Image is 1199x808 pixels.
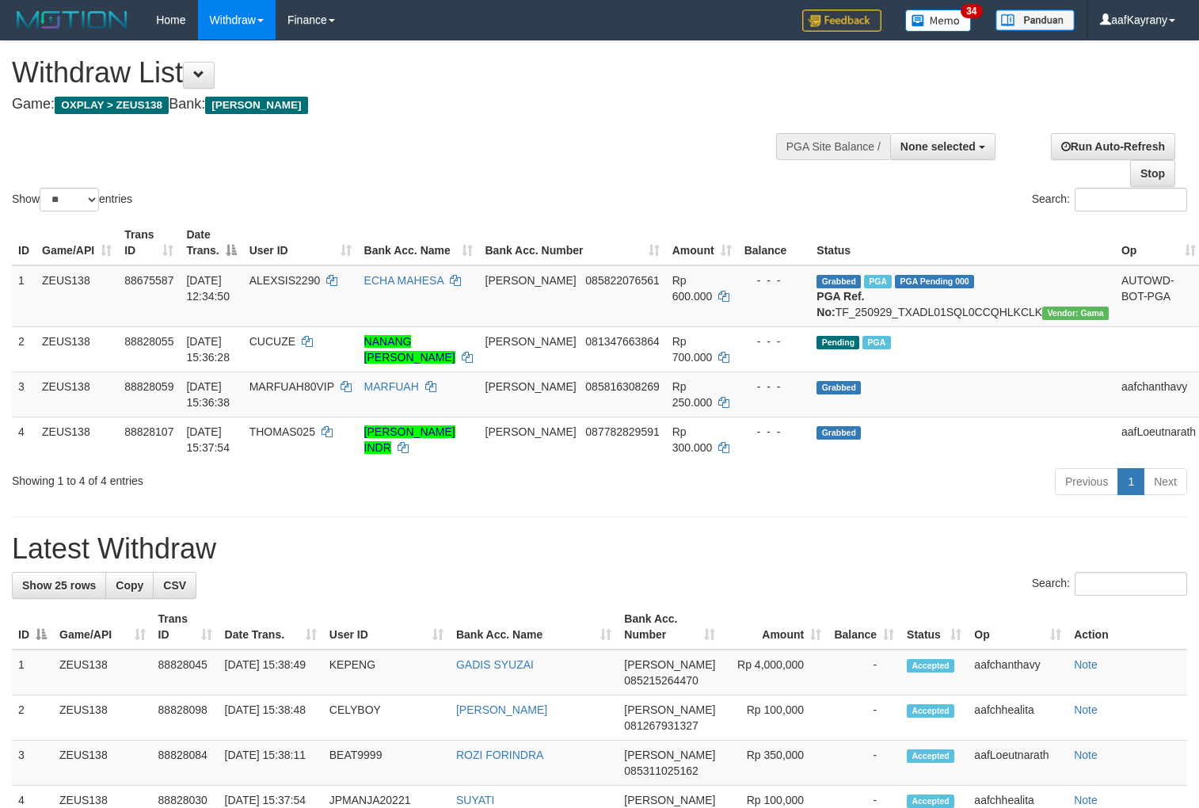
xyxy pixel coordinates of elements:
[55,97,169,114] span: OXPLAY > ZEUS138
[364,274,443,287] a: ECHA MAHESA
[12,220,36,265] th: ID
[907,749,954,763] span: Accepted
[36,372,118,417] td: ZEUS138
[961,4,982,18] span: 34
[456,658,534,671] a: GADIS SYUZAI
[816,426,861,440] span: Grabbed
[816,275,861,288] span: Grabbed
[828,741,900,786] td: -
[828,696,900,741] td: -
[802,10,881,32] img: Feedback.jpg
[12,533,1187,565] h1: Latest Withdraw
[12,572,106,599] a: Show 25 rows
[22,579,96,592] span: Show 25 rows
[585,380,659,393] span: Copy 085816308269 to clipboard
[624,794,715,806] span: [PERSON_NAME]
[219,604,323,650] th: Date Trans.: activate to sort column ascending
[219,696,323,741] td: [DATE] 15:38:48
[672,274,713,303] span: Rp 600.000
[485,274,577,287] span: [PERSON_NAME]
[721,696,828,741] td: Rp 100,000
[180,220,242,265] th: Date Trans.: activate to sort column descending
[124,425,173,438] span: 88828107
[828,604,900,650] th: Balance: activate to sort column ascending
[810,265,1115,327] td: TF_250929_TXADL01SQL0CCQHLKCLK
[249,274,321,287] span: ALEXSIS2290
[1032,572,1187,596] label: Search:
[816,336,859,349] span: Pending
[968,696,1068,741] td: aafchhealita
[485,425,577,438] span: [PERSON_NAME]
[12,741,53,786] td: 3
[12,372,36,417] td: 3
[186,425,230,454] span: [DATE] 15:37:54
[624,749,715,761] span: [PERSON_NAME]
[585,335,659,348] span: Copy 081347663864 to clipboard
[816,290,864,318] b: PGA Ref. No:
[53,604,152,650] th: Game/API: activate to sort column ascending
[12,604,53,650] th: ID: activate to sort column descending
[163,579,186,592] span: CSV
[1068,604,1187,650] th: Action
[12,188,132,212] label: Show entries
[585,274,659,287] span: Copy 085822076561 to clipboard
[205,97,307,114] span: [PERSON_NAME]
[900,140,976,153] span: None selected
[485,380,577,393] span: [PERSON_NAME]
[36,220,118,265] th: Game/API: activate to sort column ascending
[907,795,954,808] span: Accepted
[12,8,132,32] img: MOTION_logo.png
[186,335,230,364] span: [DATE] 15:36:28
[1042,307,1109,320] span: Vendor URL: https://trx31.1velocity.biz
[968,650,1068,696] td: aafchanthavy
[672,425,713,454] span: Rp 300.000
[53,650,152,696] td: ZEUS138
[118,220,180,265] th: Trans ID: activate to sort column ascending
[900,604,968,650] th: Status: activate to sort column ascending
[124,380,173,393] span: 88828059
[243,220,358,265] th: User ID: activate to sort column ascending
[895,275,974,288] span: PGA Pending
[53,696,152,741] td: ZEUS138
[364,335,455,364] a: NANANG [PERSON_NAME]
[624,719,698,732] span: Copy 081267931327 to clipboard
[585,425,659,438] span: Copy 087782829591 to clipboard
[323,650,450,696] td: KEPENG
[890,133,995,160] button: None selected
[53,741,152,786] td: ZEUS138
[672,335,713,364] span: Rp 700.000
[672,380,713,409] span: Rp 250.000
[456,794,495,806] a: SUYATI
[152,650,219,696] td: 88828045
[618,604,721,650] th: Bank Acc. Number: activate to sort column ascending
[810,220,1115,265] th: Status
[12,97,783,112] h4: Game: Bank:
[968,741,1068,786] td: aafLoeutnarath
[907,704,954,718] span: Accepted
[905,10,972,32] img: Button%20Memo.svg
[12,467,488,489] div: Showing 1 to 4 of 4 entries
[152,696,219,741] td: 88828098
[624,658,715,671] span: [PERSON_NAME]
[624,674,698,687] span: Copy 085215264470 to clipboard
[1130,160,1175,187] a: Stop
[1074,658,1098,671] a: Note
[12,417,36,462] td: 4
[816,381,861,394] span: Grabbed
[323,741,450,786] td: BEAT9999
[721,604,828,650] th: Amount: activate to sort column ascending
[124,335,173,348] span: 88828055
[249,425,315,438] span: THOMAS025
[624,703,715,716] span: [PERSON_NAME]
[624,764,698,777] span: Copy 085311025162 to clipboard
[1074,703,1098,716] a: Note
[186,274,230,303] span: [DATE] 12:34:50
[968,604,1068,650] th: Op: activate to sort column ascending
[323,604,450,650] th: User ID: activate to sort column ascending
[744,333,805,349] div: - - -
[450,604,618,650] th: Bank Acc. Name: activate to sort column ascending
[323,696,450,741] td: CELYBOY
[1075,188,1187,212] input: Search:
[738,220,811,265] th: Balance
[862,336,890,349] span: Marked by aafpengsreynich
